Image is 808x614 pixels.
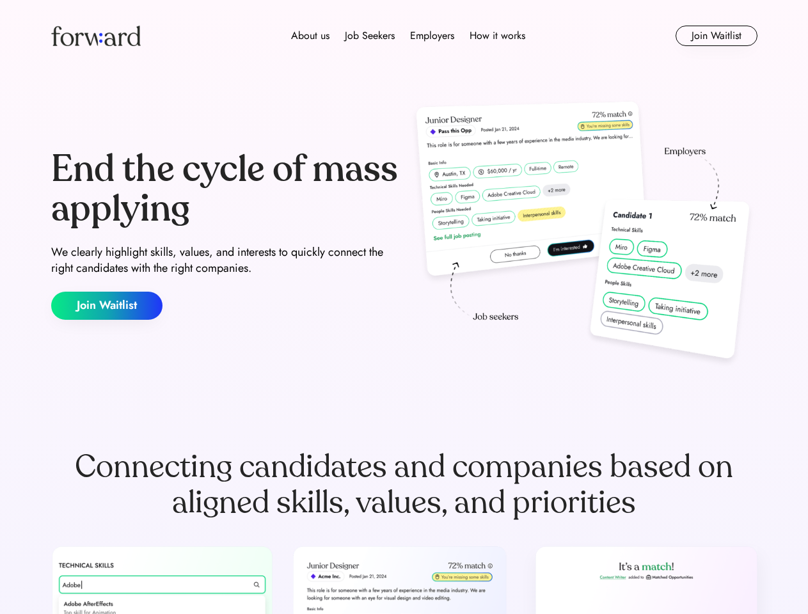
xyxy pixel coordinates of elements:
div: Employers [410,28,454,43]
div: How it works [470,28,525,43]
img: Forward logo [51,26,141,46]
img: hero-image.png [409,97,757,372]
button: Join Waitlist [676,26,757,46]
div: About us [291,28,329,43]
div: Job Seekers [345,28,395,43]
button: Join Waitlist [51,292,162,320]
div: Connecting candidates and companies based on aligned skills, values, and priorities [51,449,757,521]
div: We clearly highlight skills, values, and interests to quickly connect the right candidates with t... [51,244,399,276]
div: End the cycle of mass applying [51,150,399,228]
